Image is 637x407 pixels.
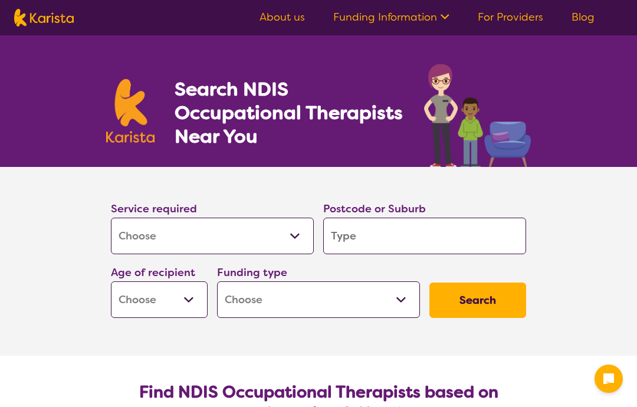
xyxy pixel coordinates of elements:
a: Funding Information [333,10,449,24]
img: occupational-therapy [424,64,531,167]
label: Age of recipient [111,265,195,280]
h1: Search NDIS Occupational Therapists Near You [175,77,404,148]
label: Funding type [217,265,287,280]
img: Karista logo [106,79,155,143]
button: Search [429,283,526,318]
img: Karista logo [14,9,74,27]
a: Blog [572,10,595,24]
input: Type [323,218,526,254]
label: Postcode or Suburb [323,202,426,216]
label: Service required [111,202,197,216]
a: For Providers [478,10,543,24]
a: About us [260,10,305,24]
